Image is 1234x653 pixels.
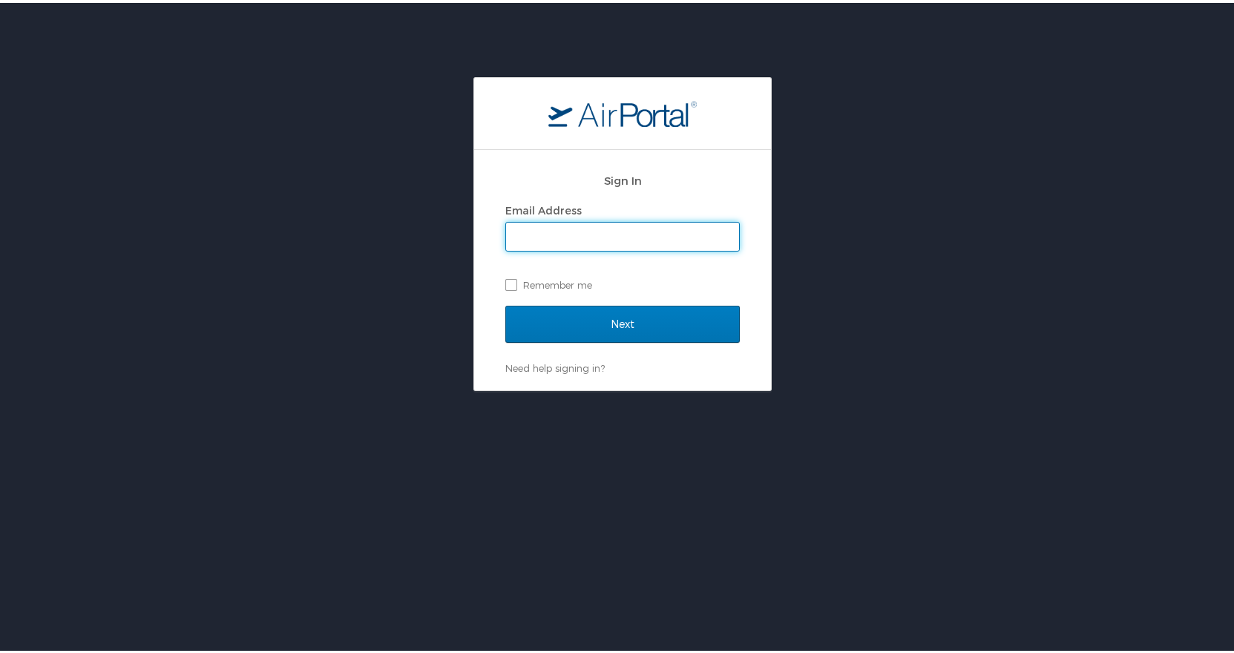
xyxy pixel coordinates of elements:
label: Email Address [505,201,582,214]
input: Next [505,303,740,340]
a: Need help signing in? [505,359,605,371]
label: Remember me [505,271,740,293]
img: logo [548,97,697,124]
h2: Sign In [505,169,740,186]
